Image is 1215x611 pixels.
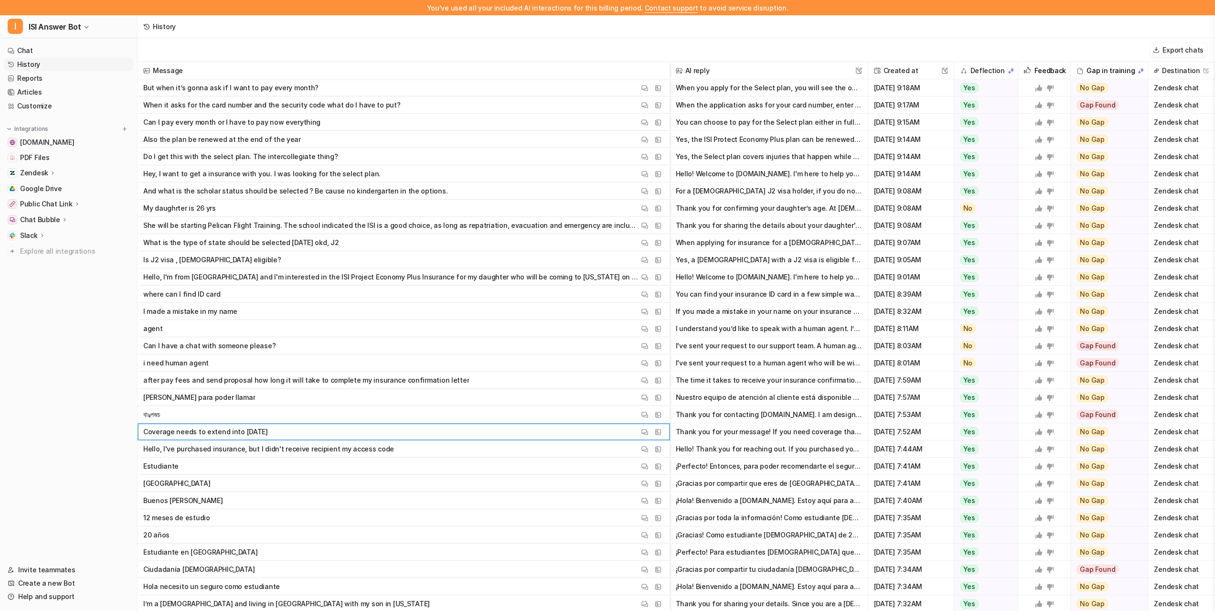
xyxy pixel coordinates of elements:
p: Slack [20,231,38,240]
p: বা৬ব্পজচ [143,406,160,423]
button: Yes [954,544,1013,561]
span: [DATE] 7:53AM [872,406,950,423]
span: Yes [960,238,979,247]
button: No Gap [1071,492,1141,509]
span: No Gap [1076,135,1108,144]
span: [DATE] 7:44AM [872,440,950,458]
span: [DATE] 9:14AM [872,148,950,165]
span: No [960,204,976,213]
span: Zendesk chat [1152,148,1211,165]
span: Zendesk chat [1152,458,1211,475]
button: Yes [954,458,1013,475]
span: [DATE] 8:03AM [872,337,950,354]
span: No Gap [1076,307,1108,316]
p: Can I have a chat with someone please? [143,337,276,354]
img: www.internationalstudentinsurance.com [10,139,15,145]
button: No Gap [1071,234,1141,251]
span: Zendesk chat [1152,354,1211,372]
button: No Gap [1071,475,1141,492]
span: No Gap [1076,204,1108,213]
span: No Gap [1076,272,1108,282]
button: Yes, the ISI Protect Economy Plus plan can be renewed at the end of the year. If your daughter's ... [676,131,862,148]
span: Zendesk chat [1152,303,1211,320]
span: [DATE] 7:59AM [872,372,950,389]
span: [DATE] 8:39AM [872,286,950,303]
span: Yes [960,496,979,505]
span: Yes [960,272,979,282]
span: No Gap [1076,324,1108,333]
p: Integrations [14,125,48,133]
span: Gap Found [1076,358,1119,368]
div: History [153,21,176,32]
span: No Gap [1076,479,1108,488]
button: ¡Perfecto! Entonces, para poder recomendarte el seguro más adecuado, ¿podrías decirme a qué país ... [676,458,862,475]
button: No Gap [1071,578,1141,595]
button: No Gap [1071,114,1141,131]
p: Do I get this with the select plan. The intercollegiate thing? [143,148,338,165]
button: No Gap [1071,286,1141,303]
p: Zendesk [20,168,48,178]
span: Created at [872,62,950,79]
span: Zendesk chat [1152,131,1211,148]
p: Can I pay every month or I have to pay now everything [143,114,320,131]
button: Gap Found [1071,337,1141,354]
button: When applying for insurance for a [DEMOGRAPHIC_DATA] J2 visa holder, the "state" field should be ... [676,234,862,251]
span: Yes [960,289,979,299]
span: [DATE] 7:35AM [872,526,950,544]
span: No Gap [1076,496,1108,505]
span: [DATE] 9:08AM [872,200,950,217]
p: i need human agent [143,354,209,372]
button: No Gap [1071,148,1141,165]
p: Is J2 visa , [DEMOGRAPHIC_DATA] eligible? [143,251,281,268]
button: No Gap [1071,217,1141,234]
button: Gap Found [1071,96,1141,114]
button: Gap Found [1071,406,1141,423]
button: Yes [954,268,1013,286]
span: Zendesk chat [1152,251,1211,268]
button: If you made a mistake in your name on your insurance policy, you have the right to request a corr... [676,303,862,320]
span: No [960,324,976,333]
button: Yes [954,79,1013,96]
p: She will be starting Pelican Flight Training. The school indicated the ISI is a good choice, as l... [143,217,639,234]
span: [DATE] 7:41AM [872,475,950,492]
img: explore all integrations [8,247,17,256]
p: Chat Bubble [20,215,60,225]
button: Yes [954,131,1013,148]
span: No Gap [1076,83,1108,93]
a: Invite teammates [4,563,133,577]
span: Zendesk chat [1152,526,1211,544]
button: Yes [954,148,1013,165]
button: Yes [954,286,1013,303]
button: Gap Found [1071,354,1141,372]
button: No Gap [1071,526,1141,544]
button: ¡Perfecto! Para estudiantes [DEMOGRAPHIC_DATA] que viajan a [GEOGRAPHIC_DATA], puedes optar por u... [676,544,862,561]
button: When you apply for the Select plan, you will see the option to choose monthly payments during the... [676,79,862,96]
button: Yes [954,526,1013,544]
button: No Gap [1071,131,1141,148]
button: No Gap [1071,268,1141,286]
button: No Gap [1071,440,1141,458]
span: [DATE] 9:17AM [872,96,950,114]
img: expand menu [6,126,12,132]
span: Zendesk chat [1152,406,1211,423]
span: Yes [960,427,979,437]
button: Yes [954,440,1013,458]
span: PDF Files [20,153,49,162]
span: Gap Found [1076,410,1119,419]
span: [DATE] 9:14AM [872,131,950,148]
span: [DATE] 9:01AM [872,268,950,286]
button: Hello! Welcome to [DOMAIN_NAME]. I'm here to help you find the best health insurance for your dau... [676,268,862,286]
p: Hola necesito un seguro como estudiante [143,578,280,595]
span: Zendesk chat [1152,268,1211,286]
span: Zendesk chat [1152,96,1211,114]
span: [DATE] 9:14AM [872,165,950,182]
span: Gap Found [1076,565,1119,574]
button: Yes [954,475,1013,492]
span: No Gap [1076,186,1108,196]
p: But when it’s gonna ask if I want to pay every month? [143,79,319,96]
span: [DATE] 7:34AM [872,578,950,595]
button: No Gap [1071,389,1141,406]
span: Gap Found [1076,341,1119,351]
span: Zendesk chat [1152,492,1211,509]
div: Gap in training [1075,62,1144,79]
